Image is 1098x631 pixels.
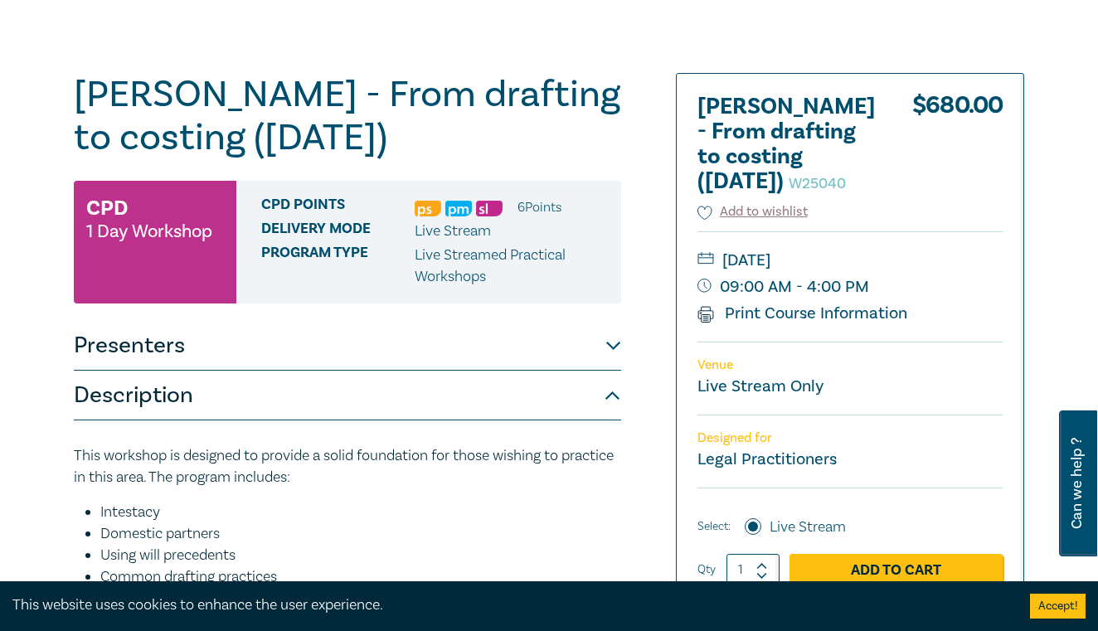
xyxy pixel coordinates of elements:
[86,223,212,240] small: 1 Day Workshop
[1069,420,1085,546] span: Can we help ?
[261,197,415,218] span: CPD Points
[261,221,415,242] span: Delivery Mode
[726,554,780,585] input: 1
[697,202,808,221] button: Add to wishlist
[74,73,621,159] h1: [PERSON_NAME] - From drafting to costing ([DATE])
[697,430,1003,446] p: Designed for
[100,545,621,566] li: Using will precedents
[1030,594,1086,619] button: Accept cookies
[74,321,621,371] button: Presenters
[415,245,609,288] p: Live Streamed Practical Workshops
[912,95,1003,202] div: $ 680.00
[100,566,621,588] li: Common drafting practices
[697,303,907,324] a: Print Course Information
[445,201,472,216] img: Practice Management & Business Skills
[415,201,441,216] img: Professional Skills
[697,449,837,470] small: Legal Practitioners
[770,517,846,538] label: Live Stream
[12,595,1005,616] div: This website uses cookies to enhance the user experience.
[789,174,846,193] small: W25040
[517,197,561,218] li: 6 Point s
[100,502,621,523] li: Intestacy
[697,95,880,194] h2: [PERSON_NAME] - From drafting to costing ([DATE])
[415,221,491,240] span: Live Stream
[697,247,1003,274] small: [DATE]
[697,517,731,536] span: Select:
[476,201,503,216] img: Substantive Law
[697,357,1003,373] p: Venue
[74,445,621,488] p: This workshop is designed to provide a solid foundation for those wishing to practice in this are...
[697,376,823,397] a: Live Stream Only
[789,554,1003,585] a: Add to Cart
[86,193,128,223] h3: CPD
[697,561,716,579] label: Qty
[697,274,1003,300] small: 09:00 AM - 4:00 PM
[100,523,621,545] li: Domestic partners
[74,371,621,420] button: Description
[261,245,415,288] span: Program type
